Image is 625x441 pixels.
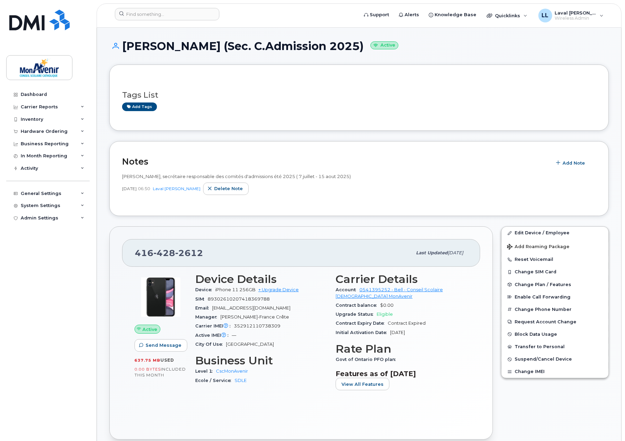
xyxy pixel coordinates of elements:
[502,291,608,303] button: Enable Call Forwarding
[195,378,235,383] span: Ecole / Service
[515,294,571,300] span: Enable Call Forwarding
[195,273,327,285] h3: Device Details
[195,333,232,338] span: Active IMEI
[142,326,157,333] span: Active
[216,369,248,374] a: CscMonAvenir
[135,358,160,363] span: 637.75 MB
[390,330,405,335] span: [DATE]
[258,287,299,292] a: + Upgrade Device
[195,287,215,292] span: Device
[212,305,290,311] span: [EMAIL_ADDRESS][DOMAIN_NAME]
[195,305,212,311] span: Email
[232,333,236,338] span: —
[502,341,608,353] button: Transfer to Personal
[175,248,203,258] span: 2612
[215,287,256,292] span: iPhone 11 256GB
[502,303,608,316] button: Change Phone Number
[336,357,399,362] span: Govt of Ontario PFO plan
[507,244,569,251] span: Add Roaming Package
[122,156,548,167] h2: Notes
[336,287,443,298] a: 0541395252 - Bell - Conseil Scolaire [DEMOGRAPHIC_DATA] MonAvenir
[226,342,274,347] span: [GEOGRAPHIC_DATA]
[502,278,608,291] button: Change Plan / Features
[195,342,226,347] span: City Of Use
[195,354,327,367] h3: Business Unit
[388,321,426,326] span: Contract Expired
[448,250,463,255] span: [DATE]
[336,378,389,390] button: View All Features
[109,40,609,52] h1: [PERSON_NAME] (Sec. C.Admission 2025)
[377,312,393,317] span: Eligible
[336,343,468,355] h3: Rate Plan
[195,314,220,320] span: Manager
[122,174,351,179] span: [PERSON_NAME], secrétaire responsable des comités d'admissions été 2025 ( 7 juillet - 15 aout 2025)
[203,183,249,195] button: Delete note
[502,239,608,253] button: Add Roaming Package
[502,365,608,378] button: Change IMEI
[416,250,448,255] span: Last updated
[195,296,208,302] span: SIM
[122,102,157,111] a: Add tags
[195,323,234,329] span: Carrier IMEI
[234,323,280,329] span: 352912110738309
[370,41,398,49] small: Active
[122,186,137,192] span: [DATE]
[515,357,572,362] span: Suspend/Cancel Device
[208,296,270,302] span: 89302610207418369788
[235,378,247,383] a: SDLE
[214,185,243,192] span: Delete note
[195,369,216,374] span: Level 1
[220,314,289,320] span: [PERSON_NAME]-France Crête
[336,370,468,378] h3: Features as of [DATE]
[336,312,377,317] span: Upgrade Status
[135,367,161,372] span: 0.00 Bytes
[563,160,585,166] span: Add Note
[336,303,380,308] span: Contract balance
[122,91,596,99] h3: Tags List
[515,282,571,287] span: Change Plan / Features
[336,287,359,292] span: Account
[502,253,608,266] button: Reset Voicemail
[502,227,608,239] a: Edit Device / Employee
[502,266,608,278] button: Change SIM Card
[380,303,394,308] span: $0.00
[135,248,203,258] span: 416
[160,357,174,363] span: used
[341,381,384,388] span: View All Features
[138,186,150,192] span: 06:50
[502,328,608,341] button: Block Data Usage
[135,339,187,352] button: Send Message
[140,276,181,318] img: iPhone_11.jpg
[146,342,181,349] span: Send Message
[336,273,468,285] h3: Carrier Details
[153,248,175,258] span: 428
[336,321,388,326] span: Contract Expiry Date
[153,186,200,191] a: Laval [PERSON_NAME]
[552,157,591,169] button: Add Note
[336,330,390,335] span: Initial Activation Date
[502,353,608,365] button: Suspend/Cancel Device
[502,316,608,328] button: Request Account Change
